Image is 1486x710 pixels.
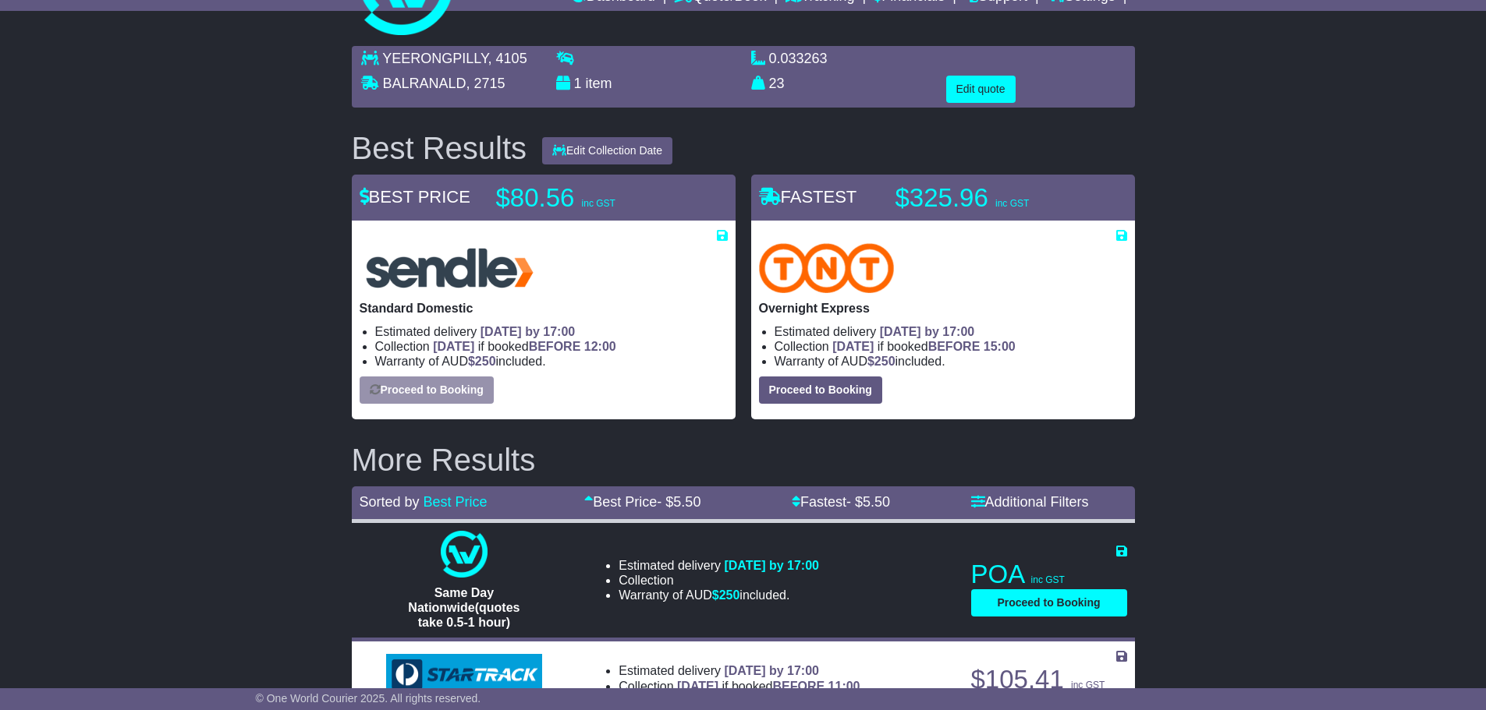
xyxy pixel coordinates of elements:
[586,76,612,91] span: item
[619,663,860,678] li: Estimated delivery
[792,494,890,510] a: Fastest- $5.50
[619,558,819,573] li: Estimated delivery
[488,51,527,66] span: , 4105
[828,680,860,693] span: 11:00
[759,243,895,293] img: TNT Domestic: Overnight Express
[584,340,616,353] span: 12:00
[946,76,1016,103] button: Edit quote
[874,355,896,368] span: 250
[775,324,1127,339] li: Estimated delivery
[775,354,1127,369] li: Warranty of AUD included.
[971,664,1127,695] p: $105.41
[375,354,728,369] li: Warranty of AUD included.
[382,51,488,66] span: YEERONGPILLY
[657,494,700,510] span: - $
[772,680,825,693] span: BEFORE
[880,325,975,338] span: [DATE] by 17:00
[984,340,1016,353] span: 15:00
[574,76,582,91] span: 1
[759,187,857,207] span: FASTEST
[360,494,420,510] span: Sorted by
[673,494,700,510] span: 5.50
[441,531,488,578] img: One World Courier: Same Day Nationwide(quotes take 0.5-1 hour)
[360,243,540,293] img: Sendle: Standard Domestic
[1071,680,1105,691] span: inc GST
[1031,574,1065,585] span: inc GST
[896,182,1091,214] p: $325.96
[971,494,1089,510] a: Additional Filters
[529,340,581,353] span: BEFORE
[481,325,576,338] span: [DATE] by 17:00
[619,588,819,602] li: Warranty of AUD included.
[383,76,466,91] span: BALRANALD
[584,494,700,510] a: Best Price- $5.50
[971,559,1127,590] p: POA
[496,182,691,214] p: $80.56
[375,339,728,354] li: Collection
[719,588,740,602] span: 250
[468,355,496,368] span: $
[769,76,785,91] span: 23
[759,301,1127,316] p: Overnight Express
[769,51,828,66] span: 0.033263
[928,340,981,353] span: BEFORE
[344,131,535,165] div: Best Results
[433,340,474,353] span: [DATE]
[433,340,615,353] span: if booked
[775,339,1127,354] li: Collection
[677,680,860,693] span: if booked
[386,654,542,696] img: StarTrack: Express ATL
[867,355,896,368] span: $
[375,324,728,339] li: Estimated delivery
[360,301,728,316] p: Standard Domestic
[832,340,1015,353] span: if booked
[256,692,481,705] span: © One World Courier 2025. All rights reserved.
[995,198,1029,209] span: inc GST
[724,559,819,572] span: [DATE] by 17:00
[677,680,718,693] span: [DATE]
[582,198,615,209] span: inc GST
[712,588,740,602] span: $
[759,376,882,404] button: Proceed to Booking
[863,494,890,510] span: 5.50
[424,494,488,510] a: Best Price
[619,679,860,694] li: Collection
[846,494,890,510] span: - $
[360,187,470,207] span: BEST PRICE
[352,443,1135,477] h2: More Results
[475,355,496,368] span: 250
[971,589,1127,616] button: Proceed to Booking
[619,573,819,588] li: Collection
[832,340,874,353] span: [DATE]
[360,376,494,404] button: Proceed to Booking
[408,586,520,629] span: Same Day Nationwide(quotes take 0.5-1 hour)
[724,664,819,677] span: [DATE] by 17:00
[542,137,672,164] button: Edit Collection Date
[466,76,505,91] span: , 2715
